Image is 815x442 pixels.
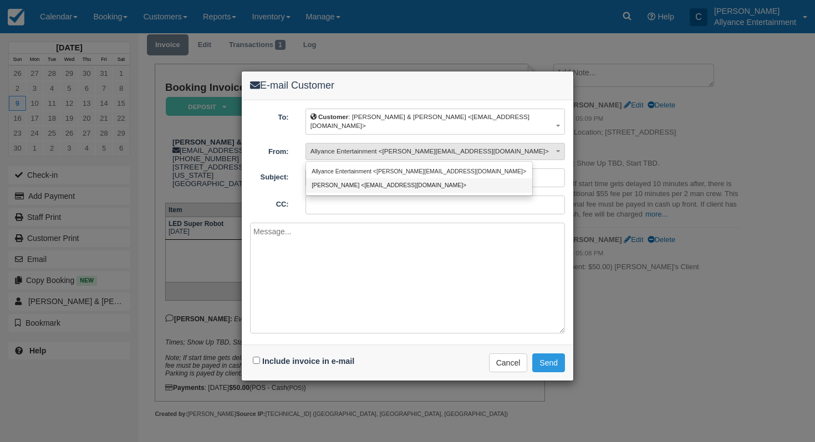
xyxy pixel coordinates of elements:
span: : [PERSON_NAME] & [PERSON_NAME] <[EMAIL_ADDRESS][DOMAIN_NAME]> [310,113,529,130]
a: Allyance Entertainment <[PERSON_NAME][EMAIL_ADDRESS][DOMAIN_NAME]> [306,165,532,178]
button: Send [532,353,565,372]
button: Customer: [PERSON_NAME] & [PERSON_NAME] <[EMAIL_ADDRESS][DOMAIN_NAME]> [305,109,565,135]
label: From: [242,143,297,157]
button: Allyance Entertainment <[PERSON_NAME][EMAIL_ADDRESS][DOMAIN_NAME]> [305,143,565,160]
h4: E-mail Customer [250,80,565,91]
label: CC: [242,196,297,210]
a: [PERSON_NAME] <[EMAIL_ADDRESS][DOMAIN_NAME]> [306,178,532,192]
b: Customer [318,113,348,120]
label: To: [242,109,297,123]
label: Subject: [242,168,297,183]
span: Allyance Entertainment <[PERSON_NAME][EMAIL_ADDRESS][DOMAIN_NAME]> [310,147,549,155]
button: Cancel [489,353,528,372]
label: Include invoice in e-mail [262,357,354,366]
